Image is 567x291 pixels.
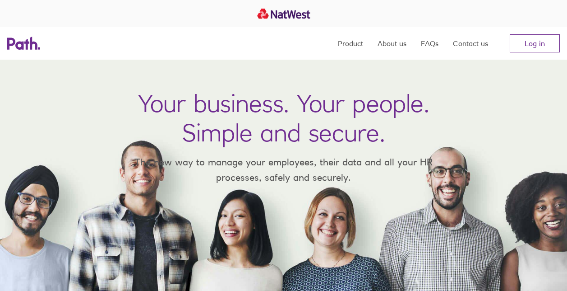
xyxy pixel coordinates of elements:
h1: Your business. Your people. Simple and secure. [138,89,429,147]
a: Product [338,27,363,60]
p: The new way to manage your employees, their data and all your HR processes, safely and securely. [121,155,446,185]
a: Log in [510,34,560,52]
a: About us [378,27,406,60]
a: FAQs [421,27,438,60]
a: Contact us [453,27,488,60]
